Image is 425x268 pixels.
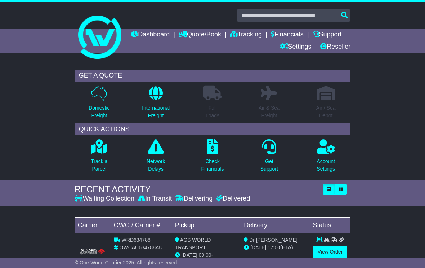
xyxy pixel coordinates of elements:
[280,41,312,53] a: Settings
[172,217,241,233] td: Pickup
[317,158,335,173] p: Account Settings
[75,123,351,136] div: QUICK ACTIONS
[90,139,108,177] a: Track aParcel
[75,260,179,265] span: © One World Courier 2025. All rights reserved.
[142,85,170,123] a: InternationalFreight
[310,217,350,233] td: Status
[174,195,214,203] div: Delivering
[201,139,224,177] a: CheckFinancials
[75,70,351,82] div: GET A QUOTE
[199,252,211,258] span: 09:00
[271,29,304,41] a: Financials
[230,29,262,41] a: Tracking
[79,248,106,255] img: HiTrans.png
[260,139,278,177] a: GetSupport
[250,245,266,250] span: [DATE]
[320,41,350,53] a: Reseller
[147,158,165,173] p: Network Delays
[120,245,163,250] span: OWCAU634788AU
[91,158,107,173] p: Track a Parcel
[259,104,280,119] p: Air & Sea Freight
[260,158,278,173] p: Get Support
[214,195,250,203] div: Delivered
[313,29,342,41] a: Support
[136,195,174,203] div: In Transit
[75,217,111,233] td: Carrier
[175,251,238,267] div: - (ETA)
[142,104,170,119] p: International Freight
[201,158,224,173] p: Check Financials
[316,104,336,119] p: Air / Sea Depot
[203,104,222,119] p: Full Loads
[268,245,280,250] span: 17:00
[89,104,109,119] p: Domestic Freight
[175,237,211,250] span: AGS WORLD TRANSPORT
[122,237,151,243] span: WRD634788
[131,29,170,41] a: Dashboard
[316,139,335,177] a: AccountSettings
[241,217,310,233] td: Delivery
[249,237,297,243] span: Dr [PERSON_NAME]
[244,244,307,251] div: (ETA)
[75,195,136,203] div: Waiting Collection
[111,217,172,233] td: OWC / Carrier #
[88,85,110,123] a: DomesticFreight
[313,246,348,258] a: View Order
[182,252,197,258] span: [DATE]
[179,29,221,41] a: Quote/Book
[75,184,319,195] div: RECENT ACTIVITY -
[146,139,165,177] a: NetworkDelays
